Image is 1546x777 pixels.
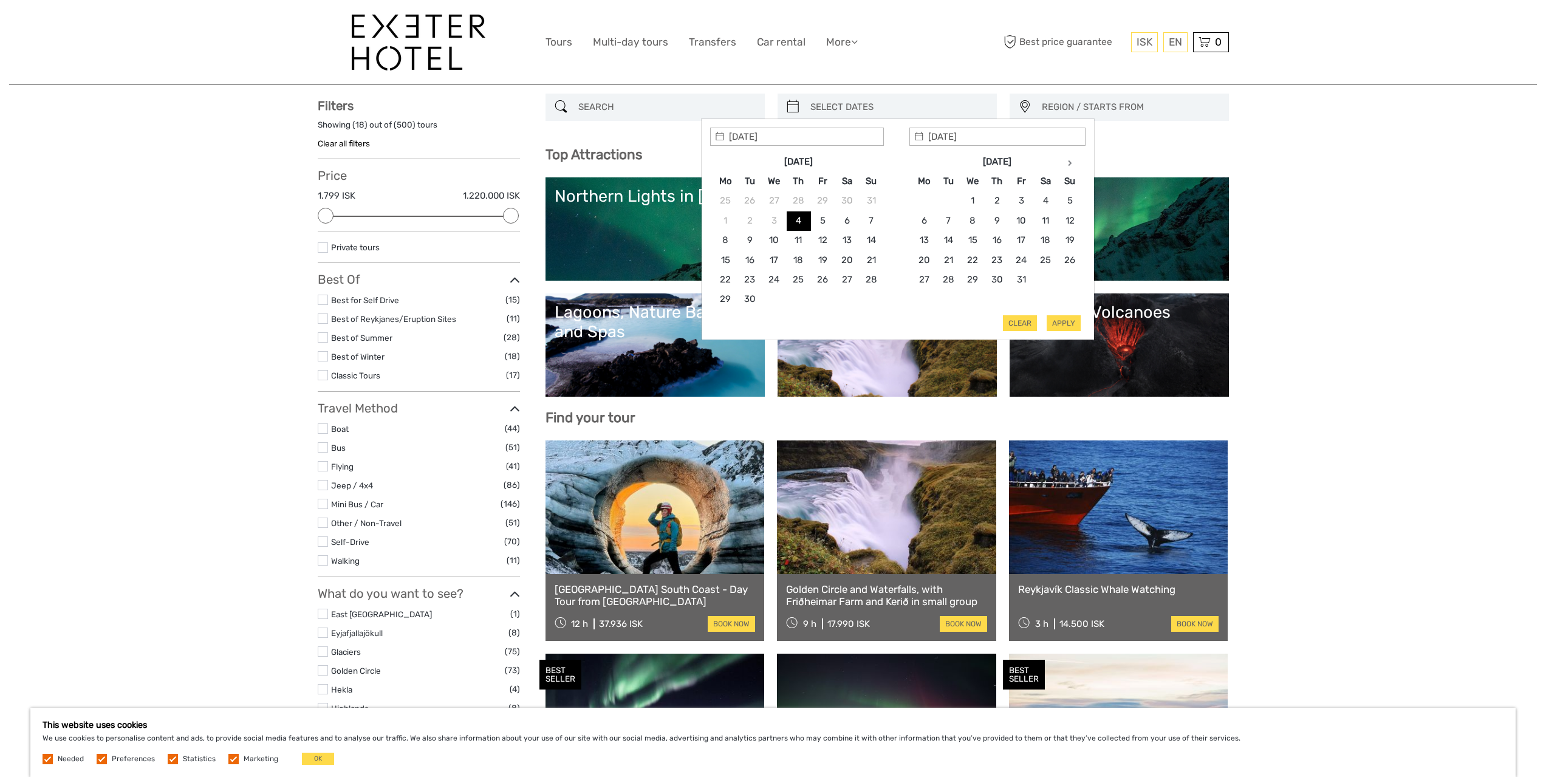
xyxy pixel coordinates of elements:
span: (75) [505,645,520,659]
div: Northern Lights in [GEOGRAPHIC_DATA] [555,187,1220,206]
td: 14 [936,231,960,250]
button: REGION / STARTS FROM [1036,97,1223,117]
a: [GEOGRAPHIC_DATA] South Coast - Day Tour from [GEOGRAPHIC_DATA] [555,583,756,608]
td: 21 [859,250,883,270]
th: Th [786,171,810,191]
td: 3 [762,211,786,230]
td: 11 [786,231,810,250]
td: 8 [713,231,737,250]
div: Lava and Volcanoes [1019,303,1220,322]
th: Tu [936,171,960,191]
a: Glaciers [331,647,361,657]
td: 26 [810,270,835,290]
td: 25 [713,191,737,211]
a: Private tours [331,242,380,252]
a: Golden Circle and Waterfalls, with Friðheimar Farm and Kerið in small group [786,583,987,608]
div: 37.936 ISK [599,618,643,629]
b: Find your tour [546,409,635,426]
div: BEST SELLER [539,660,581,690]
td: 26 [1058,250,1082,270]
th: Fr [1009,171,1033,191]
label: 1.799 ISK [318,190,355,202]
span: (4) [510,682,520,696]
td: 12 [1058,211,1082,230]
td: 9 [985,211,1009,230]
a: Golden Circle [787,303,988,388]
td: 19 [810,250,835,270]
a: Bus [331,443,346,453]
td: 23 [737,270,762,290]
input: SELECT DATES [805,97,991,118]
td: 18 [786,250,810,270]
a: Self-Drive [331,537,369,547]
h3: Travel Method [318,401,520,416]
a: Boat [331,424,349,434]
th: [DATE] [936,152,1058,171]
strong: Filters [318,98,354,113]
th: Sa [835,171,859,191]
a: Transfers [689,33,736,51]
td: 13 [835,231,859,250]
td: 29 [960,270,985,290]
a: Walking [331,556,360,566]
td: 25 [786,270,810,290]
td: 20 [912,250,936,270]
h3: Best Of [318,272,520,287]
b: Top Attractions [546,146,642,163]
td: 7 [936,211,960,230]
h3: What do you want to see? [318,586,520,601]
button: Open LiveChat chat widget [140,19,154,33]
td: 26 [737,191,762,211]
td: 8 [960,211,985,230]
span: (73) [505,663,520,677]
td: 10 [1009,211,1033,230]
td: 4 [786,211,810,230]
th: Mo [713,171,737,191]
td: 29 [713,290,737,309]
div: We use cookies to personalise content and ads, to provide social media features and to analyse ou... [30,708,1516,777]
a: Eyjafjallajökull [331,628,383,638]
a: Highlands [331,703,369,713]
span: (28) [504,330,520,344]
span: (51) [505,440,520,454]
td: 30 [985,270,1009,290]
th: Su [1058,171,1082,191]
td: 29 [810,191,835,211]
span: (44) [505,422,520,436]
td: 28 [859,270,883,290]
td: 25 [1033,250,1058,270]
img: 1336-96d47ae6-54fc-4907-bf00-0fbf285a6419_logo_big.jpg [352,15,485,70]
label: 18 [355,119,364,131]
td: 27 [762,191,786,211]
span: 12 h [571,618,588,629]
td: 27 [912,270,936,290]
td: 1 [960,191,985,211]
td: 27 [835,270,859,290]
th: Sa [1033,171,1058,191]
td: 6 [835,211,859,230]
span: (146) [501,497,520,511]
td: 20 [835,250,859,270]
a: Hekla [331,685,352,694]
th: Tu [737,171,762,191]
td: 23 [985,250,1009,270]
div: Showing ( ) out of ( ) tours [318,119,520,138]
th: [DATE] [737,152,859,171]
a: book now [1171,616,1219,632]
span: (86) [504,478,520,492]
div: 17.990 ISK [827,618,870,629]
th: Th [985,171,1009,191]
td: 30 [835,191,859,211]
td: 2 [737,211,762,230]
span: (70) [504,535,520,549]
div: 14.500 ISK [1059,618,1104,629]
td: 10 [762,231,786,250]
label: Statistics [183,754,216,764]
h3: Price [318,168,520,183]
span: ISK [1137,36,1152,48]
td: 11 [1033,211,1058,230]
td: 6 [912,211,936,230]
a: book now [708,616,755,632]
input: SEARCH [573,97,759,118]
